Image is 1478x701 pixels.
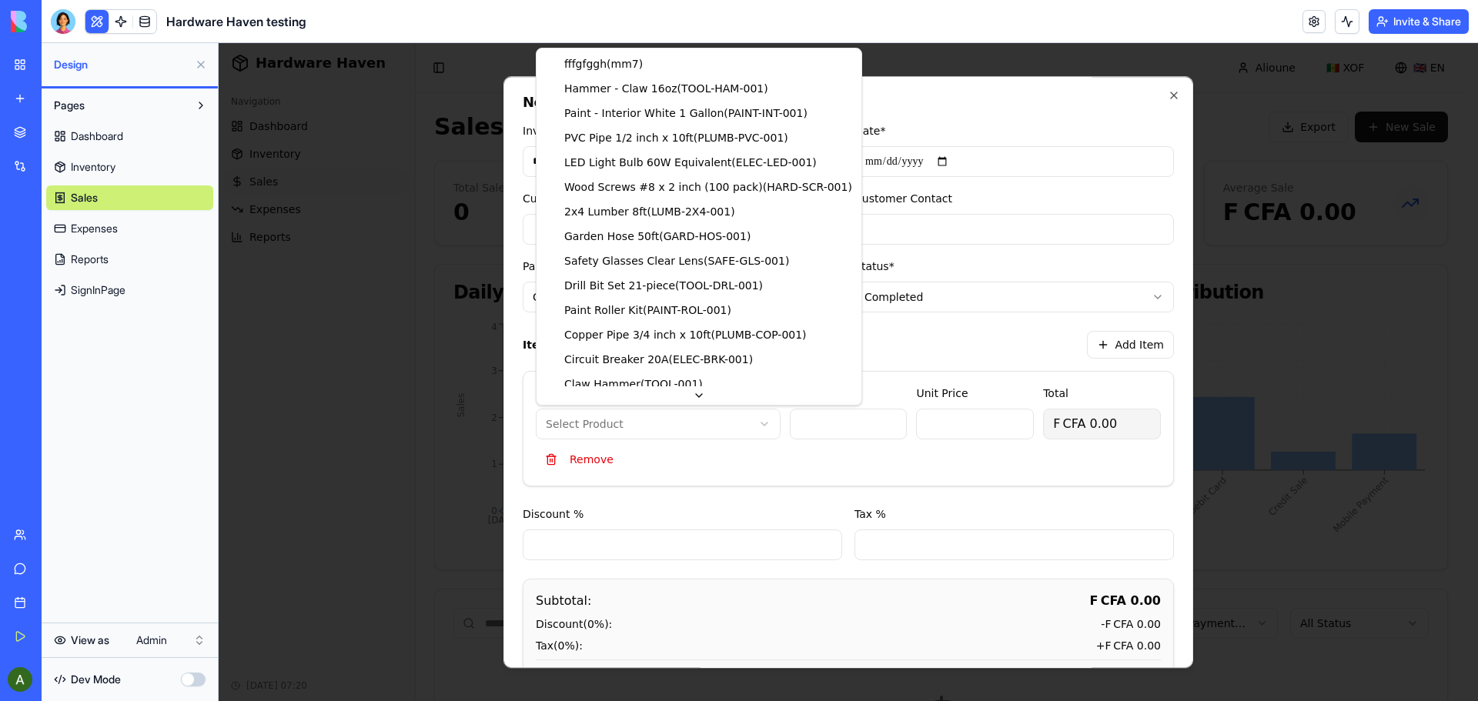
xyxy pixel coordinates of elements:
[346,235,544,250] span: Drill Bit Set 21-piece ( TOOL-DRL-001 )
[46,216,213,241] a: Expenses
[346,284,588,299] span: Copper Pipe 3/4 inch x 10ft ( PLUMB-COP-001 )
[71,672,121,687] span: Dev Mode
[46,185,213,210] a: Sales
[46,124,213,149] a: Dashboard
[71,252,109,267] span: Reports
[346,210,570,225] span: Safety Glasses Clear Lens ( SAFE-GLS-001 )
[11,11,106,32] img: logo
[46,155,213,179] a: Inventory
[46,93,189,118] button: Pages
[346,309,534,324] span: Circuit Breaker 20A ( ELEC-BRK-001 )
[346,185,532,201] span: Garden Hose 50ft ( GARD-HOS-001 )
[46,278,213,302] a: SignInPage
[346,161,517,176] span: 2x4 Lumber 8ft ( LUMB-2X4-001 )
[346,136,634,152] span: Wood Screws #8 x 2 inch (100 pack) ( HARD-SCR-001 )
[46,247,213,272] a: Reports
[346,13,424,28] span: fffgfggh ( mm7 )
[346,87,570,102] span: PVC Pipe 1/2 inch x 10ft ( PLUMB-PVC-001 )
[8,667,32,692] img: ACg8ocIvcScK38e-tDUeDnFdLE0FqHS_M9UFNdrbEErmp2FkMDYgSio=s96-c
[71,282,125,298] span: SignInPage
[346,38,550,53] span: Hammer - Claw 16oz ( TOOL-HAM-001 )
[54,57,189,72] span: Design
[346,333,484,349] span: Claw Hammer ( TOOL-001 )
[71,190,98,205] span: Sales
[71,159,115,175] span: Inventory
[71,221,118,236] span: Expenses
[54,98,85,113] span: Pages
[71,129,123,144] span: Dashboard
[346,112,598,127] span: LED Light Bulb 60W Equivalent ( ELEC-LED-001 )
[1369,9,1469,34] button: Invite & Share
[166,12,306,31] span: Hardware Haven testing
[346,62,589,78] span: Paint - Interior White 1 Gallon ( PAINT-INT-001 )
[346,259,513,275] span: Paint Roller Kit ( PAINT-ROL-001 )
[71,633,109,648] span: View as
